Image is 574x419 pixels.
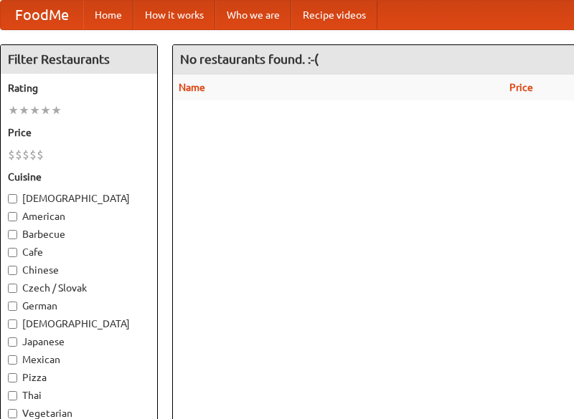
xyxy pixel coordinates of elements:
input: Vegetarian [8,409,17,418]
li: $ [22,147,29,163]
input: Japanese [8,337,17,347]
input: [DEMOGRAPHIC_DATA] [8,194,17,203]
label: Barbecue [8,227,150,241]
input: German [8,302,17,311]
li: $ [8,147,15,163]
input: Thai [8,391,17,400]
input: Cafe [8,248,17,257]
a: Who we are [215,1,291,29]
h5: Rating [8,81,150,95]
label: Mexican [8,352,150,367]
label: [DEMOGRAPHIC_DATA] [8,191,150,206]
a: FoodMe [1,1,83,29]
label: Thai [8,388,150,403]
li: ★ [8,102,19,118]
input: Barbecue [8,230,17,239]
li: $ [15,147,22,163]
label: Pizza [8,370,150,385]
a: Home [83,1,133,29]
li: ★ [51,102,62,118]
ng-pluralize: No restaurants found. :-( [180,52,319,66]
a: Price [509,82,533,93]
li: $ [29,147,37,163]
input: [DEMOGRAPHIC_DATA] [8,319,17,329]
label: German [8,299,150,313]
input: American [8,212,17,221]
h4: Filter Restaurants [1,45,157,74]
a: Name [179,82,205,93]
input: Pizza [8,373,17,382]
a: Recipe videos [291,1,377,29]
input: Chinese [8,266,17,275]
li: ★ [29,102,40,118]
label: Japanese [8,334,150,349]
label: American [8,209,150,223]
li: ★ [40,102,51,118]
label: [DEMOGRAPHIC_DATA] [8,317,150,331]
a: How it works [133,1,215,29]
label: Czech / Slovak [8,281,150,295]
li: $ [37,147,44,163]
h5: Price [8,125,150,140]
h5: Cuisine [8,170,150,184]
input: Mexican [8,355,17,365]
label: Cafe [8,245,150,259]
label: Chinese [8,263,150,277]
li: ★ [19,102,29,118]
input: Czech / Slovak [8,284,17,293]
